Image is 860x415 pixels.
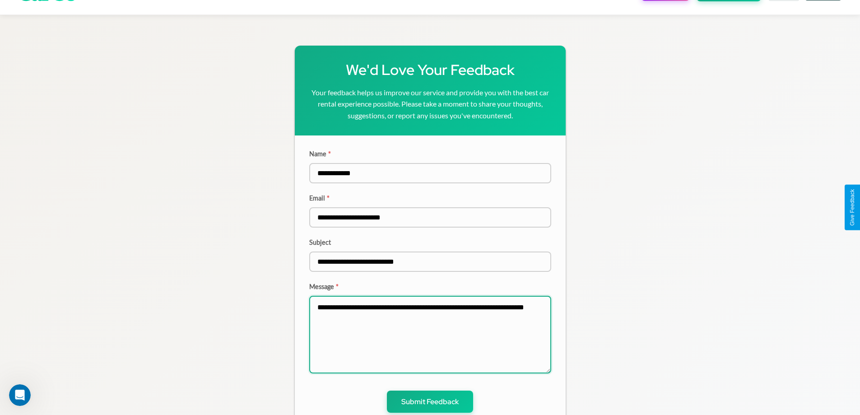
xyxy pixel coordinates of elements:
[387,391,473,413] button: Submit Feedback
[309,87,551,121] p: Your feedback helps us improve our service and provide you with the best car rental experience po...
[309,150,551,158] label: Name
[309,238,551,246] label: Subject
[309,194,551,202] label: Email
[849,189,855,226] div: Give Feedback
[309,283,551,290] label: Message
[9,384,31,406] iframe: Intercom live chat
[309,60,551,79] h1: We'd Love Your Feedback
